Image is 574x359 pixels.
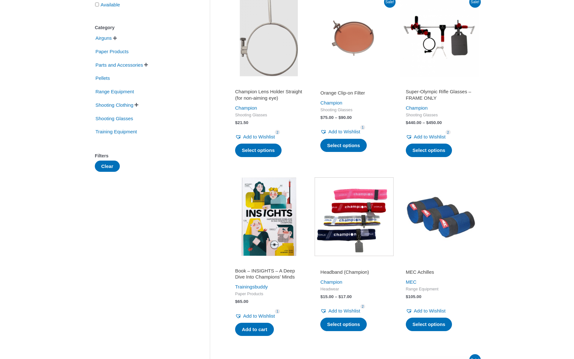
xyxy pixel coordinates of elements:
[406,318,452,331] a: Select options for “MEC Achilles”
[320,90,388,98] a: Orange Clip-on Filter
[339,294,341,299] span: $
[335,294,337,299] span: –
[275,309,280,314] span: 1
[406,120,422,125] bdi: 440.00
[406,279,416,285] a: MEC
[95,129,138,134] a: Training Equipment
[360,304,365,309] span: 2
[101,2,120,7] a: Available
[95,86,135,97] span: Range Equipment
[235,88,302,104] a: Champion Lens Holder Straight (for non-aiming eye)
[339,294,352,299] bdi: 17.00
[406,287,473,292] span: Range Equipment
[235,323,274,336] a: Add to cart: “Book - INSIGHTS - A Deep Dive Into Champions' Minds”
[320,260,388,268] iframe: Customer reviews powered by Trustpilot
[320,318,367,331] a: Select options for “Headband (Champion)”
[406,105,428,111] a: Champion
[320,115,333,120] bdi: 75.00
[320,81,388,88] iframe: Customer reviews powered by Trustpilot
[235,299,248,304] bdi: 65.00
[95,113,134,124] span: Shooting Glasses
[406,294,408,299] span: $
[235,312,275,321] a: Add to Wishlist
[135,103,138,107] span: 
[113,36,117,40] span: 
[406,81,473,88] iframe: Customer reviews powered by Trustpilot
[320,107,388,113] span: Shooting Glasses
[95,161,120,172] button: Clear
[235,144,282,157] a: Select options for “Champion Lens Holder Straight (for non-aiming eye)”
[320,269,388,275] h2: Headband (Champion)
[360,125,365,130] span: 1
[422,120,425,125] span: –
[243,313,275,319] span: Add to Wishlist
[95,23,191,32] div: Category
[406,294,422,299] bdi: 105.00
[235,120,248,125] bdi: 21.50
[320,269,388,278] a: Headband (Champion)
[406,132,446,141] a: Add to Wishlist
[335,115,337,120] span: –
[320,306,360,315] a: Add to Wishlist
[328,308,360,313] span: Add to Wishlist
[426,120,442,125] bdi: 450.00
[315,177,393,256] img: Headband with shield holder
[235,284,268,289] a: Trainingsbuddy
[446,130,451,135] span: 2
[320,139,367,152] a: Select options for “Orange Clip-on Filter”
[406,120,408,125] span: $
[95,100,134,111] span: Shooting Clothing
[95,115,134,121] a: Shooting Glasses
[235,120,238,125] span: $
[95,62,143,67] a: Parts and Accessories
[95,48,129,54] a: Paper Products
[320,90,388,96] h2: Orange Clip-on Filter
[275,130,280,135] span: 2
[95,151,191,161] div: Filters
[320,294,323,299] span: $
[320,294,333,299] bdi: 15.00
[406,88,473,104] a: Super-Olympic Rifle Glasses – FRAME ONLY
[95,46,129,57] span: Paper Products
[235,260,302,268] iframe: Customer reviews powered by Trustpilot
[406,88,473,101] h2: Super-Olympic Rifle Glasses – FRAME ONLY
[320,115,323,120] span: $
[235,299,238,304] span: $
[320,279,342,285] a: Champion
[95,126,138,137] span: Training Equipment
[235,88,302,101] h2: Champion Lens Holder Straight (for non-aiming eye)
[406,260,473,268] iframe: Customer reviews powered by Trustpilot
[406,144,452,157] a: Select options for “Super-Olympic Rifle Glasses - FRAME ONLY”
[320,127,360,136] a: Add to Wishlist
[95,33,112,44] span: Airguns
[235,291,302,297] span: Paper Products
[339,115,352,120] bdi: 90.00
[95,3,99,6] input: Available
[406,113,473,118] span: Shooting Glasses
[95,75,111,80] a: Pellets
[426,120,429,125] span: $
[406,306,446,315] a: Add to Wishlist
[235,268,302,280] h2: Book – INSIGHTS – A Deep Dive Into Champions’ Minds
[400,177,479,256] img: MEC Achilles
[414,134,446,139] span: Add to Wishlist
[235,268,302,283] a: Book – INSIGHTS – A Deep Dive Into Champions’ Minds
[235,105,257,111] a: Champion
[320,100,342,105] a: Champion
[328,129,360,134] span: Add to Wishlist
[95,60,143,71] span: Parts and Accessories
[406,269,473,275] h2: MEC Achilles
[229,177,308,256] img: INSIGHTS - A Deep Dive Into Champions' Minds
[144,63,148,67] span: 
[95,88,135,94] a: Range Equipment
[406,269,473,278] a: MEC Achilles
[235,132,275,141] a: Add to Wishlist
[95,102,134,107] a: Shooting Clothing
[95,73,111,84] span: Pellets
[320,287,388,292] span: Headwear
[95,35,112,40] a: Airguns
[235,113,302,118] span: Shooting Glasses
[235,81,302,88] iframe: Customer reviews powered by Trustpilot
[339,115,341,120] span: $
[243,134,275,139] span: Add to Wishlist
